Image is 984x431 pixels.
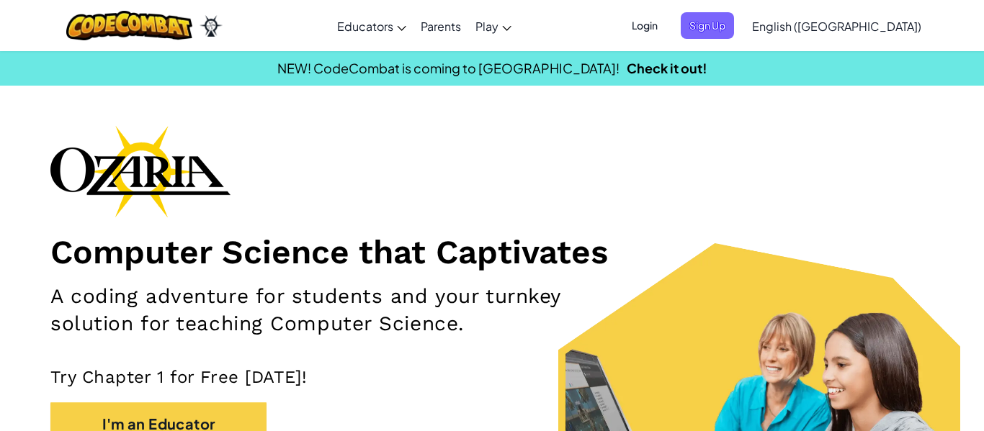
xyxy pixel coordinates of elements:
[200,15,223,37] img: Ozaria
[50,283,642,337] h2: A coding adventure for students and your turnkey solution for teaching Computer Science.
[475,19,498,34] span: Play
[752,19,921,34] span: English ([GEOGRAPHIC_DATA])
[627,60,707,76] a: Check it out!
[50,125,231,217] img: Ozaria branding logo
[468,6,519,45] a: Play
[277,60,620,76] span: NEW! CodeCombat is coming to [GEOGRAPHIC_DATA]!
[623,12,666,39] button: Login
[337,19,393,34] span: Educators
[745,6,929,45] a: English ([GEOGRAPHIC_DATA])
[413,6,468,45] a: Parents
[681,12,734,39] button: Sign Up
[330,6,413,45] a: Educators
[66,11,192,40] img: CodeCombat logo
[50,366,934,388] p: Try Chapter 1 for Free [DATE]!
[50,232,934,272] h1: Computer Science that Captivates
